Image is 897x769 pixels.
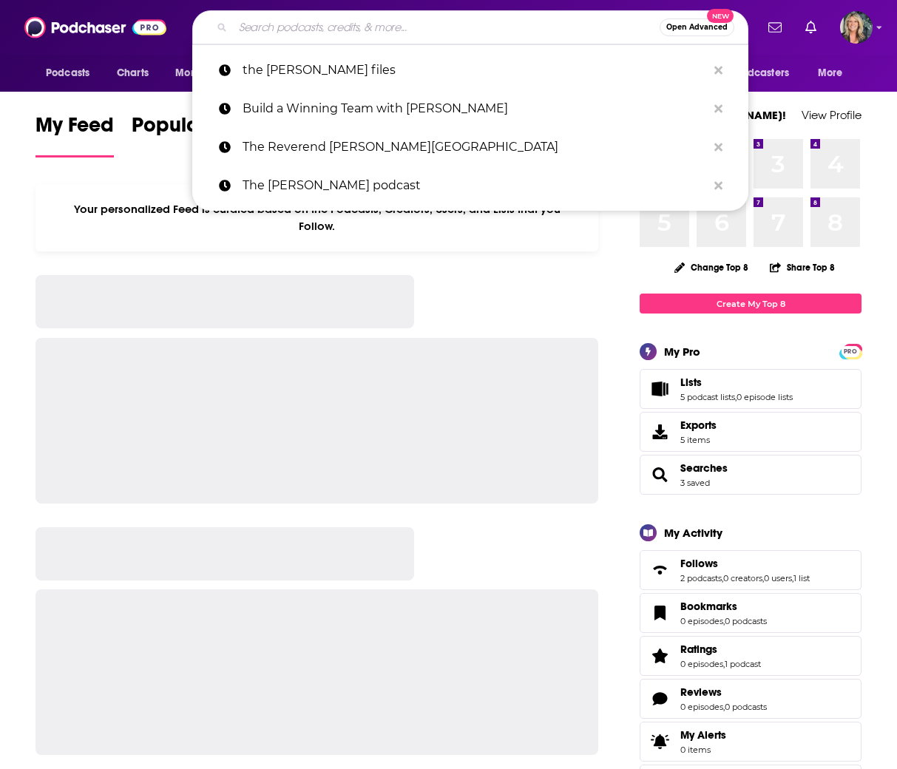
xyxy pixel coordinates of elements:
[243,166,707,205] p: The Carlos Whittaker podcast
[769,253,836,282] button: Share Top 8
[645,421,674,442] span: Exports
[666,258,757,277] button: Change Top 8
[645,688,674,709] a: Reviews
[842,346,859,357] span: PRO
[660,18,734,36] button: Open AdvancedNew
[680,728,726,742] span: My Alerts
[666,24,728,31] span: Open Advanced
[680,659,723,669] a: 0 episodes
[640,722,862,762] a: My Alerts
[680,685,722,699] span: Reviews
[680,419,717,432] span: Exports
[192,10,748,44] div: Search podcasts, credits, & more...
[645,379,674,399] a: Lists
[680,685,767,699] a: Reviews
[243,89,707,128] p: Build a Winning Team with Tim Schurrer
[707,9,734,23] span: New
[723,702,725,712] span: ,
[35,184,598,251] div: Your personalized Feed is curated based on the Podcasts, Creators, Users, and Lists that you Follow.
[35,112,114,146] span: My Feed
[117,63,149,84] span: Charts
[680,392,735,402] a: 5 podcast lists
[793,573,810,583] a: 1 list
[640,679,862,719] span: Reviews
[640,455,862,495] span: Searches
[680,376,793,389] a: Lists
[664,345,700,359] div: My Pro
[723,616,725,626] span: ,
[840,11,873,44] img: User Profile
[680,702,723,712] a: 0 episodes
[680,643,717,656] span: Ratings
[762,15,788,40] a: Show notifications dropdown
[35,59,109,87] button: open menu
[243,128,707,166] p: The Reverend Nigel W.D. Mumford
[640,636,862,676] span: Ratings
[46,63,89,84] span: Podcasts
[107,59,158,87] a: Charts
[165,59,247,87] button: open menu
[132,112,257,157] a: Popular Feed
[640,550,862,590] span: Follows
[132,112,257,146] span: Popular Feed
[764,573,792,583] a: 0 users
[645,646,674,666] a: Ratings
[233,16,660,39] input: Search podcasts, credits, & more...
[725,616,767,626] a: 0 podcasts
[192,128,748,166] a: The Reverend [PERSON_NAME][GEOGRAPHIC_DATA]
[680,376,702,389] span: Lists
[718,63,789,84] span: For Podcasters
[645,731,674,752] span: My Alerts
[680,745,726,755] span: 0 items
[645,560,674,580] a: Follows
[818,63,843,84] span: More
[725,659,761,669] a: 1 podcast
[680,435,717,445] span: 5 items
[680,557,810,570] a: Follows
[680,573,722,583] a: 2 podcasts
[35,112,114,157] a: My Feed
[680,478,710,488] a: 3 saved
[735,392,737,402] span: ,
[680,557,718,570] span: Follows
[192,166,748,205] a: The [PERSON_NAME] podcast
[680,461,728,475] a: Searches
[640,369,862,409] span: Lists
[723,573,762,583] a: 0 creators
[792,573,793,583] span: ,
[640,593,862,633] span: Bookmarks
[808,59,862,87] button: open menu
[640,294,862,314] a: Create My Top 8
[708,59,810,87] button: open menu
[664,526,722,540] div: My Activity
[645,464,674,485] a: Searches
[802,108,862,122] a: View Profile
[722,573,723,583] span: ,
[24,13,166,41] img: Podchaser - Follow, Share and Rate Podcasts
[799,15,822,40] a: Show notifications dropdown
[840,11,873,44] span: Logged in as lisa.beech
[680,643,761,656] a: Ratings
[192,51,748,89] a: the [PERSON_NAME] files
[175,63,228,84] span: Monitoring
[645,603,674,623] a: Bookmarks
[192,89,748,128] a: Build a Winning Team with [PERSON_NAME]
[243,51,707,89] p: the viall files
[680,600,767,613] a: Bookmarks
[723,659,725,669] span: ,
[725,702,767,712] a: 0 podcasts
[680,616,723,626] a: 0 episodes
[680,600,737,613] span: Bookmarks
[640,412,862,452] a: Exports
[762,573,764,583] span: ,
[737,392,793,402] a: 0 episode lists
[840,11,873,44] button: Show profile menu
[842,345,859,356] a: PRO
